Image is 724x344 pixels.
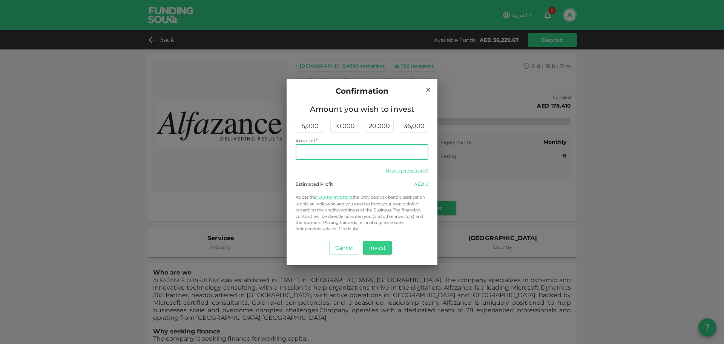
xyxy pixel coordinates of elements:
[363,241,392,255] button: Invest
[414,181,428,188] div: 0
[316,194,353,200] a: T&Cs for Investors,
[296,194,428,232] p: the provided risk band classification is only an indication and you need to form your own opinion...
[296,145,428,160] input: amount
[365,120,394,133] div: 20,000
[336,85,389,97] span: Confirmation
[296,194,316,200] span: As per the
[400,120,428,133] div: 36,000
[330,120,359,133] div: 10,000
[296,103,428,115] span: Amount you wish to invest
[296,120,324,133] div: 5,000
[296,138,316,143] span: Amount
[329,241,360,255] button: Cancel
[414,181,424,187] span: AED
[386,168,428,173] a: Have a promo code?
[296,181,333,188] div: Estimated Profit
